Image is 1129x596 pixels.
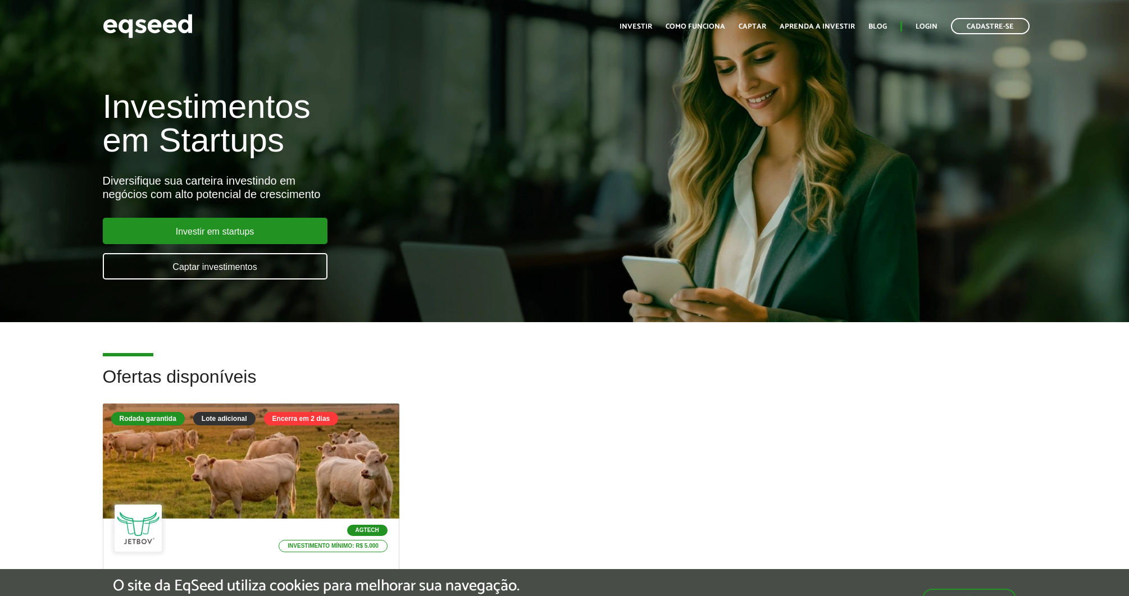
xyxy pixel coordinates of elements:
[347,525,388,536] p: Agtech
[264,412,339,425] div: Encerra em 2 dias
[103,174,650,201] div: Diversifique sua carteira investindo em negócios com alto potencial de crescimento
[279,540,388,552] p: Investimento mínimo: R$ 5.000
[951,18,1030,34] a: Cadastre-se
[103,253,327,279] a: Captar investimentos
[103,11,193,41] img: EqSeed
[111,412,185,425] div: Rodada garantida
[103,90,650,157] h1: Investimentos em Startups
[666,23,725,30] a: Como funciona
[113,577,520,595] h5: O site da EqSeed utiliza cookies para melhorar sua navegação.
[620,23,652,30] a: Investir
[739,23,766,30] a: Captar
[103,218,327,244] a: Investir em startups
[916,23,937,30] a: Login
[103,367,1027,404] h2: Ofertas disponíveis
[780,23,855,30] a: Aprenda a investir
[868,23,887,30] a: Blog
[115,567,388,580] p: JetBov
[193,412,256,425] div: Lote adicional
